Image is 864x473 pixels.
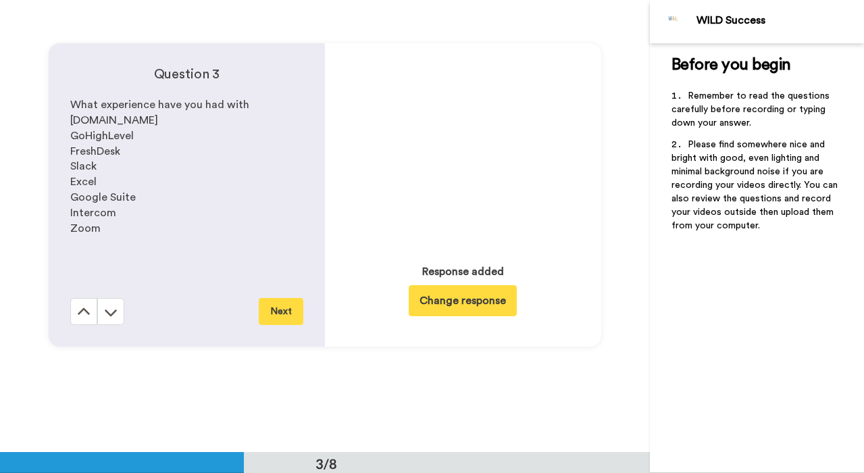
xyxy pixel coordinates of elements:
span: Remember to read the questions carefully before recording or typing down your answer. [671,91,832,128]
span: Intercom [70,207,116,218]
img: Mute/Unmute [532,218,545,232]
img: Profile Image [657,5,690,38]
span: GoHighLevel [70,130,134,141]
span: Excel [70,176,97,187]
span: FreshDesk [70,146,120,157]
div: 3/8 [294,454,359,473]
span: Before you begin [671,57,791,73]
h4: Question 3 [70,65,303,84]
span: What experience have you had with [70,99,249,110]
span: Zoom [70,223,101,234]
span: Please find somewhere nice and bright with good, even lighting and minimal background noise if yo... [671,140,840,230]
span: [DOMAIN_NAME] [70,115,158,126]
span: 0:00 [378,216,401,232]
span: / [404,216,409,232]
span: Slack [70,161,97,172]
span: 0:37 [411,216,435,232]
div: Response added [422,264,504,280]
span: Google Suite [70,192,136,203]
button: Next [259,298,303,325]
div: WILD Success [696,14,863,27]
button: Change response [409,285,517,316]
